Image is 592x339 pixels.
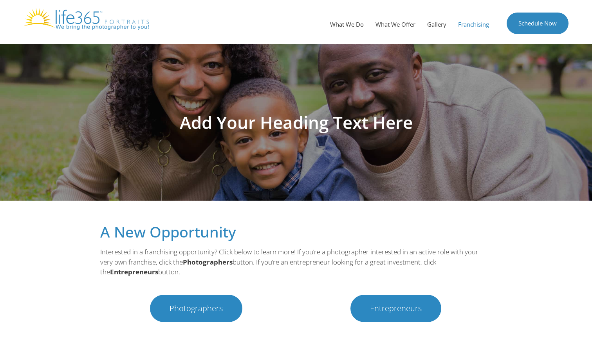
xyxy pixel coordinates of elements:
[170,305,223,312] span: Photographers
[77,114,515,131] h1: Add Your Heading Text Here
[370,305,422,312] span: Entrepreneurs
[100,247,492,277] p: Interested in a franchising opportunity? Click below to learn more! If you’re a photographer inte...
[100,224,492,239] h2: A New Opportunity
[452,13,495,36] a: Franchising
[150,295,242,322] a: Photographers
[421,13,452,36] a: Gallery
[183,257,233,266] b: Photographers
[370,13,421,36] a: What We Offer
[324,13,370,36] a: What We Do
[110,267,158,276] b: Entrepreneurs
[350,295,441,322] a: Entrepreneurs
[23,8,149,30] img: Life365
[507,13,569,34] a: Schedule Now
